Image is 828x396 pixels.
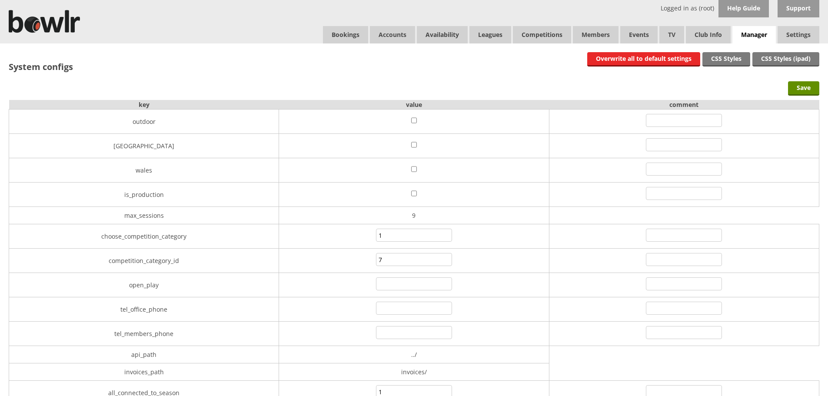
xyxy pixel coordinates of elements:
[323,26,368,43] a: Bookings
[9,158,279,183] td: wales
[9,322,279,346] td: tel_members_phone
[513,26,571,43] a: Competitions
[9,61,73,73] h2: System configs
[469,26,511,43] a: Leagues
[370,26,415,43] span: Accounts
[279,207,549,224] td: 9
[9,363,279,381] td: invoices_path
[279,363,549,381] td: invoices/
[9,110,279,134] td: outdoor
[417,26,468,43] a: Availability
[587,52,700,67] a: Overwrite all to default settings
[279,346,549,363] td: ../
[686,26,731,43] a: Club Info
[778,26,819,43] span: Settings
[9,100,279,110] th: key
[279,100,549,110] th: value
[9,297,279,322] td: tel_office_phone
[549,100,819,110] th: comment
[752,52,819,67] a: CSS Styles (ipad)
[9,224,279,249] td: choose_competition_category
[659,26,684,43] span: TV
[732,26,776,44] span: Manager
[9,183,279,207] td: is_production
[9,207,279,224] td: max_sessions
[702,52,750,67] a: CSS Styles
[788,81,819,96] input: Save
[9,273,279,297] td: open_play
[9,249,279,273] td: competition_category_id
[9,346,279,363] td: api_path
[620,26,658,43] a: Events
[9,134,279,158] td: [GEOGRAPHIC_DATA]
[573,26,619,43] span: Members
